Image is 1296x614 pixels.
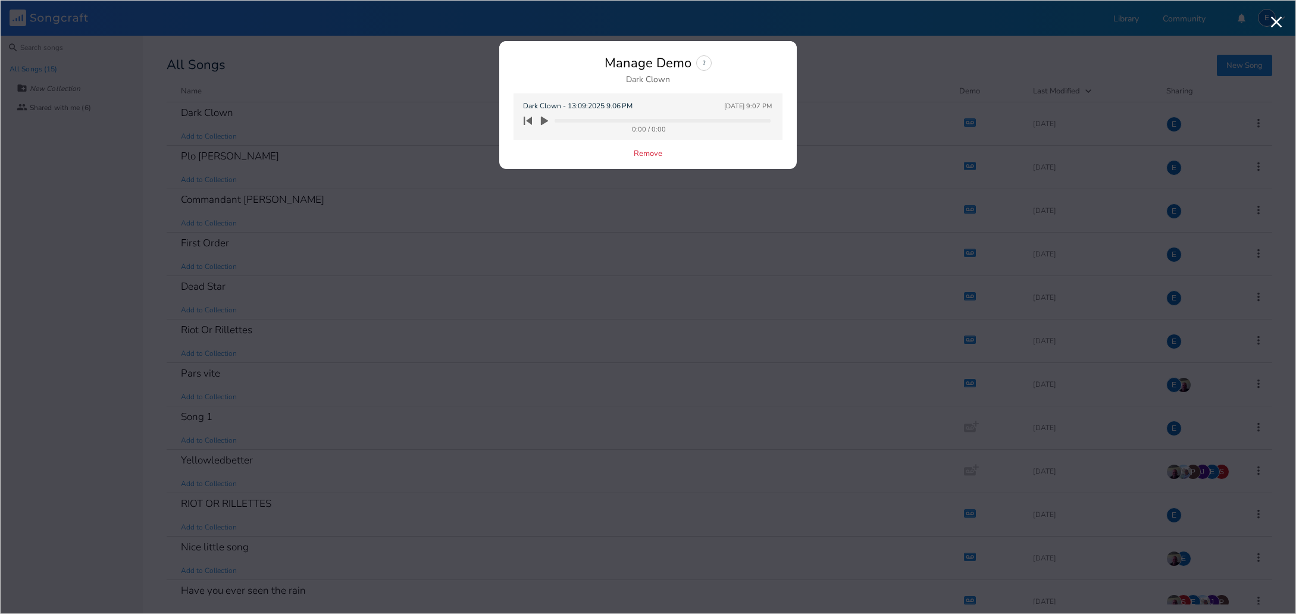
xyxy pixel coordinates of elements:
[527,126,771,133] div: 0:00 / 0:00
[634,149,662,159] button: Remove
[724,103,772,109] div: [DATE] 9:07 PM
[605,57,691,70] div: Manage Demo
[696,55,712,71] div: ?
[523,101,633,112] span: Dark Clown - 13:09:2025 9.06 PM
[626,76,670,84] div: Dark Clown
